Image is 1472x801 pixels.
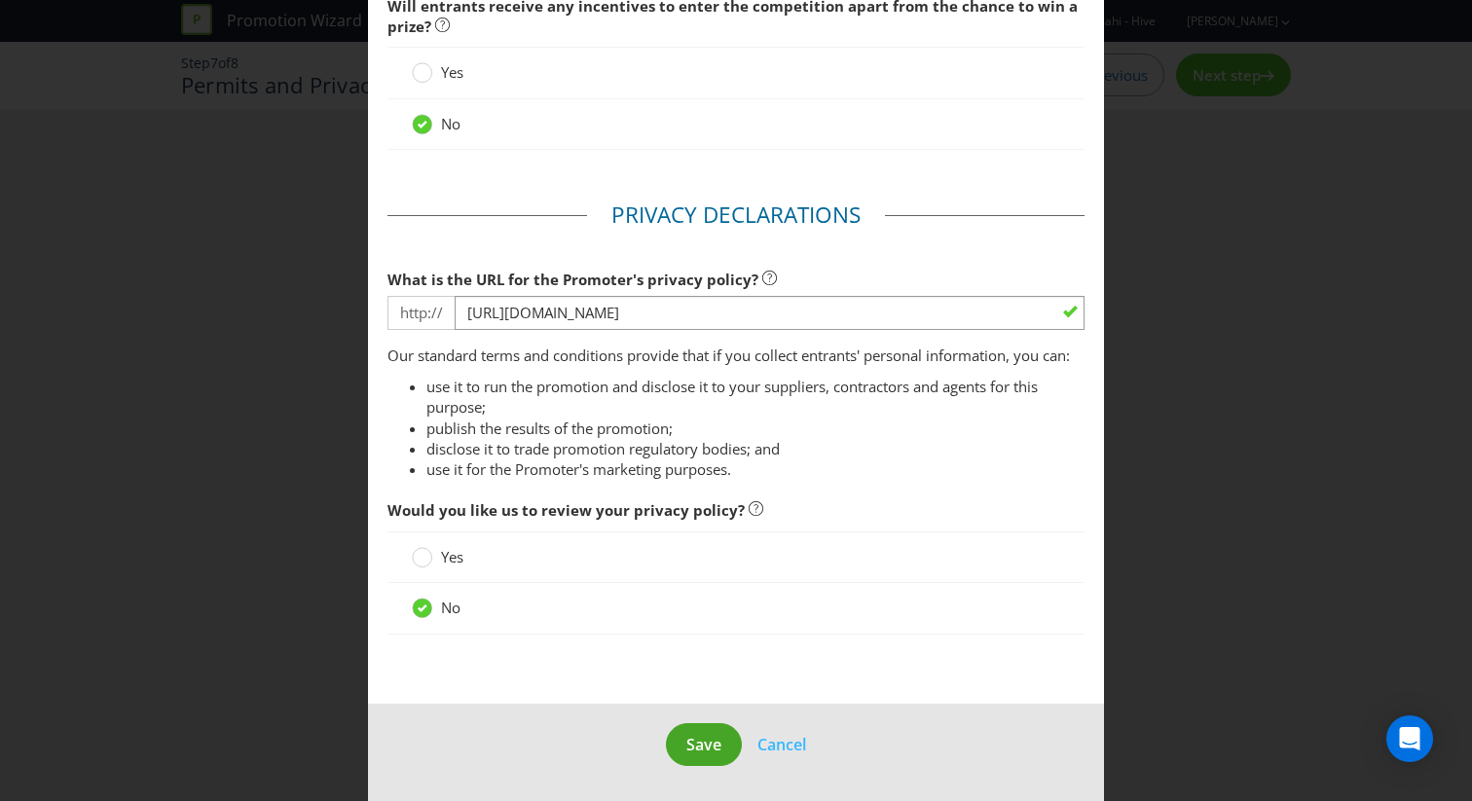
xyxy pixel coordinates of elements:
span: What is the URL for the Promoter's privacy policy? [387,270,758,289]
legend: Privacy Declarations [587,200,885,231]
span: Would you like us to review your privacy policy? [387,500,745,520]
div: Open Intercom Messenger [1386,715,1433,762]
span: No [441,598,460,617]
li: disclose it to trade promotion regulatory bodies; and [426,439,1085,459]
span: Cancel [757,734,806,755]
span: No [441,114,460,133]
span: http:// [387,296,455,330]
p: Our standard terms and conditions provide that if you collect entrants' personal information, you... [387,346,1085,366]
li: use it to run the promotion and disclose it to your suppliers, contractors and agents for this pu... [426,377,1085,419]
span: Yes [441,547,463,566]
button: Cancel [756,732,807,757]
li: publish the results of the promotion; [426,419,1085,439]
li: use it for the Promoter's marketing purposes. [426,459,1085,480]
span: Yes [441,62,463,82]
span: Save [686,734,721,755]
button: Save [666,723,742,767]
